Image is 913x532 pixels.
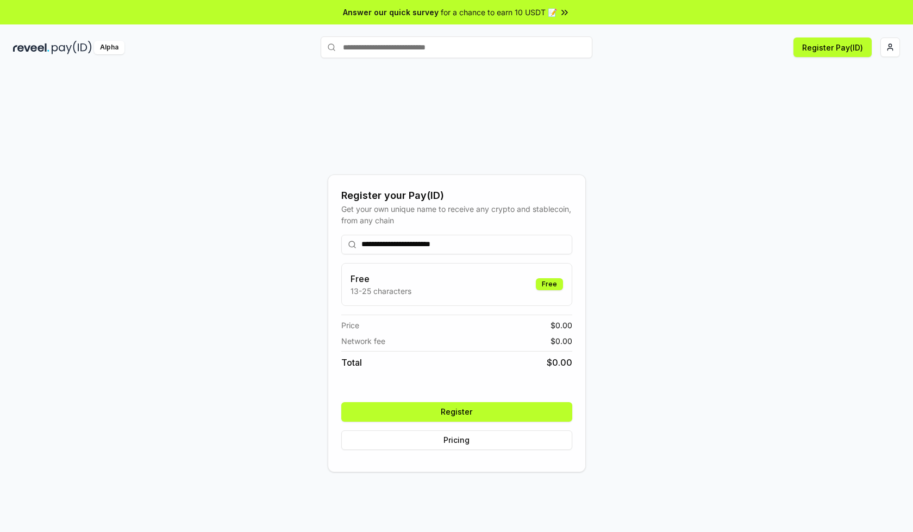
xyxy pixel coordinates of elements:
span: for a chance to earn 10 USDT 📝 [441,7,557,18]
span: $ 0.00 [551,320,572,331]
div: Register your Pay(ID) [341,188,572,203]
span: Answer our quick survey [343,7,439,18]
span: $ 0.00 [547,356,572,369]
div: Alpha [94,41,124,54]
h3: Free [351,272,411,285]
span: Price [341,320,359,331]
span: Total [341,356,362,369]
div: Get your own unique name to receive any crypto and stablecoin, from any chain [341,203,572,226]
div: Free [536,278,563,290]
img: pay_id [52,41,92,54]
span: $ 0.00 [551,335,572,347]
p: 13-25 characters [351,285,411,297]
span: Network fee [341,335,385,347]
img: reveel_dark [13,41,49,54]
button: Register [341,402,572,422]
button: Pricing [341,430,572,450]
button: Register Pay(ID) [793,37,872,57]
